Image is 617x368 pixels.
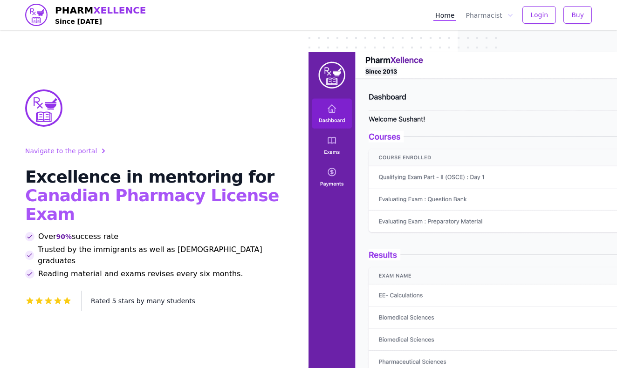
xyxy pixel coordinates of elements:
[38,268,243,279] span: Reading material and exams revises every six months.
[25,89,62,127] img: PharmXellence Logo
[55,4,146,17] span: PHARM
[55,17,146,26] h4: Since [DATE]
[25,167,274,186] span: Excellence in mentoring for
[56,232,72,241] span: 90%
[93,5,146,16] span: XELLENCE
[38,231,118,242] span: Over success rate
[38,244,286,266] span: Trusted by the immigrants as well as [DEMOGRAPHIC_DATA] graduates
[25,146,97,156] span: Navigate to the portal
[464,9,515,21] button: Pharmacist
[91,297,195,305] span: Rated 5 stars by many students
[25,186,279,224] span: Canadian Pharmacy License Exam
[522,6,556,24] button: Login
[571,10,584,20] span: Buy
[25,4,48,26] img: PharmXellence logo
[563,6,592,24] button: Buy
[433,9,456,21] a: Home
[530,10,548,20] span: Login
